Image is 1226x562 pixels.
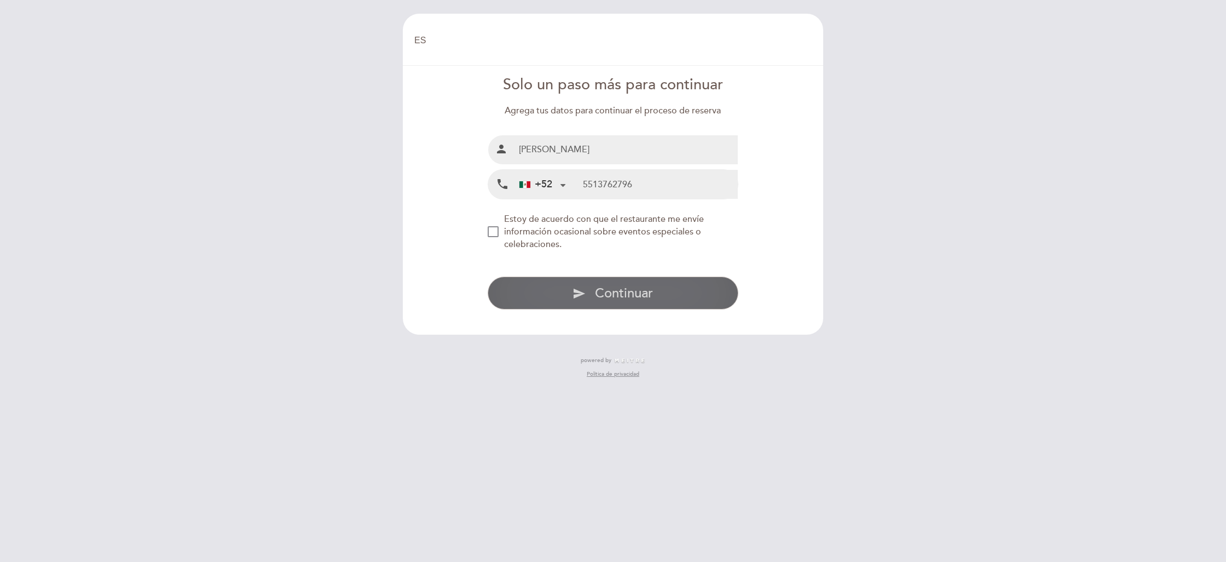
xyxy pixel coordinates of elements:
i: send [572,287,586,300]
div: Mexico (México): +52 [515,170,570,198]
div: Agrega tus datos para continuar el proceso de reserva [488,105,739,117]
span: Continuar [595,285,653,301]
span: powered by [581,357,611,364]
a: powered by [581,357,645,364]
div: Solo un paso más para continuar [488,74,739,96]
input: Nombre y Apellido [514,135,738,164]
input: Teléfono Móvil [583,170,738,199]
button: send Continuar [488,277,739,309]
span: Estoy de acuerdo con que el restaurante me envíe información ocasional sobre eventos especiales o... [504,214,704,250]
div: +52 [519,177,552,192]
a: Política de privacidad [587,370,639,378]
i: person [495,142,508,156]
i: local_phone [496,177,509,191]
md-checkbox: NEW_MODAL_AGREE_RESTAURANT_SEND_OCCASIONAL_INFO [488,213,739,251]
img: MEITRE [614,358,645,364]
